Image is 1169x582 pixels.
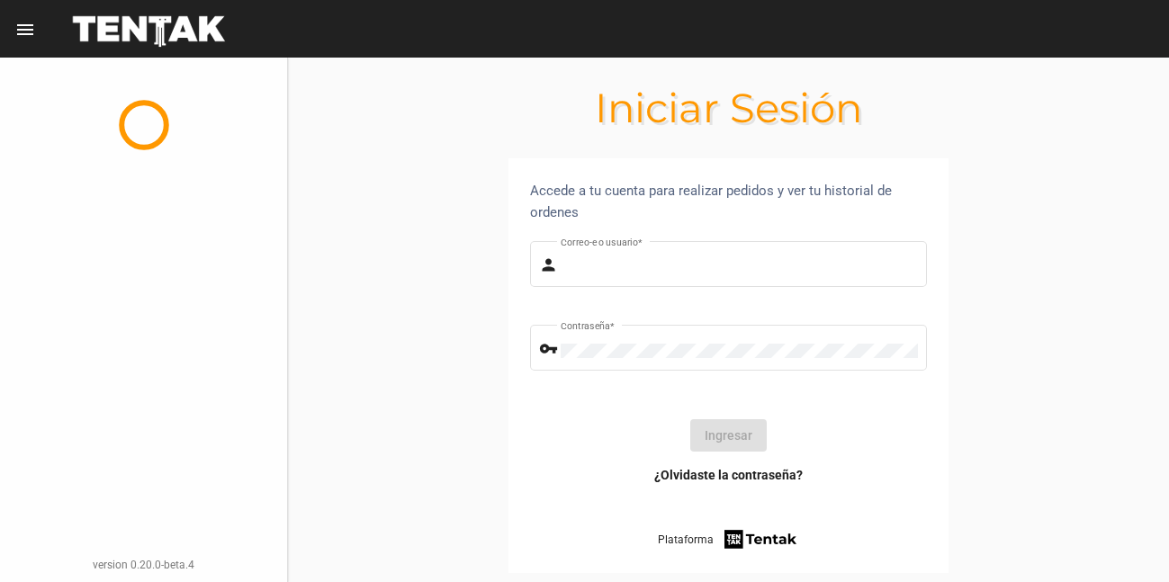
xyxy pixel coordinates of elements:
img: tentak-firm.png [722,527,799,551]
span: Plataforma [658,531,714,549]
h1: Iniciar Sesión [288,94,1169,122]
div: Accede a tu cuenta para realizar pedidos y ver tu historial de ordenes [530,180,928,223]
div: version 0.20.0-beta.4 [14,556,273,574]
a: Plataforma [658,527,799,551]
mat-icon: vpn_key [539,338,561,360]
button: Ingresar [690,419,767,452]
mat-icon: menu [14,19,36,40]
a: ¿Olvidaste la contraseña? [654,466,803,484]
mat-icon: person [539,255,561,276]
